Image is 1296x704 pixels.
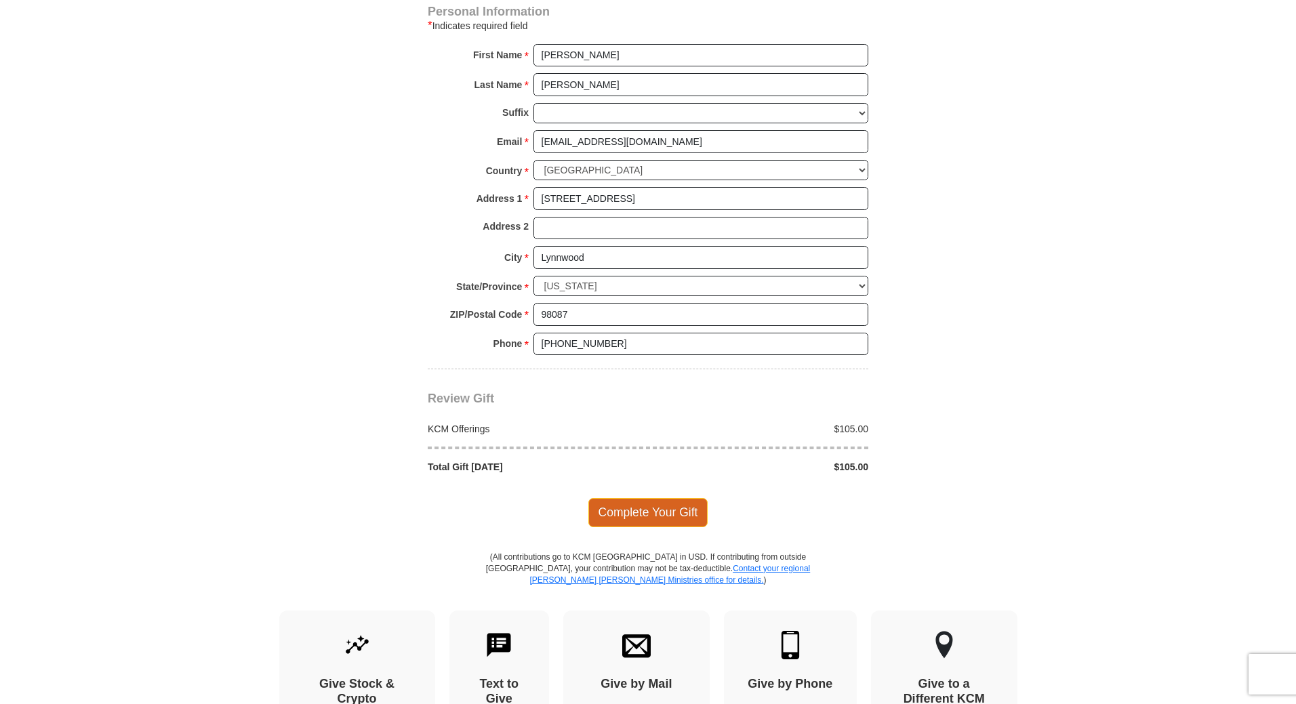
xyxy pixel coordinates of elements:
[497,132,522,151] strong: Email
[587,677,686,692] h4: Give by Mail
[648,422,876,436] div: $105.00
[343,631,371,659] img: give-by-stock.svg
[428,392,494,405] span: Review Gift
[477,189,523,208] strong: Address 1
[529,564,810,585] a: Contact your regional [PERSON_NAME] [PERSON_NAME] Ministries office for details.
[588,498,708,526] span: Complete Your Gift
[493,334,523,353] strong: Phone
[428,6,868,17] h4: Personal Information
[648,460,876,474] div: $105.00
[473,45,522,64] strong: First Name
[483,217,529,236] strong: Address 2
[502,103,529,122] strong: Suffix
[474,75,523,94] strong: Last Name
[421,460,649,474] div: Total Gift [DATE]
[748,677,833,692] h4: Give by Phone
[486,161,523,180] strong: Country
[450,305,523,324] strong: ZIP/Postal Code
[485,631,513,659] img: text-to-give.svg
[504,248,522,267] strong: City
[428,18,868,34] div: Indicates required field
[485,552,811,610] p: (All contributions go to KCM [GEOGRAPHIC_DATA] in USD. If contributing from outside [GEOGRAPHIC_D...
[622,631,651,659] img: envelope.svg
[421,422,649,436] div: KCM Offerings
[935,631,954,659] img: other-region
[776,631,805,659] img: mobile.svg
[456,277,522,296] strong: State/Province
